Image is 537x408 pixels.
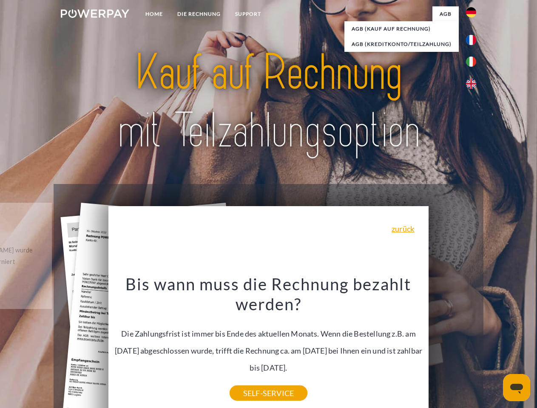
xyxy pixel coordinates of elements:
[466,57,476,67] img: it
[228,6,268,22] a: SUPPORT
[432,6,459,22] a: agb
[503,374,530,401] iframe: Schaltfläche zum Öffnen des Messaging-Fensters
[114,274,424,314] h3: Bis wann muss die Rechnung bezahlt werden?
[466,7,476,17] img: de
[466,35,476,45] img: fr
[81,41,456,163] img: title-powerpay_de.svg
[392,225,414,232] a: zurück
[170,6,228,22] a: DIE RECHNUNG
[466,79,476,89] img: en
[344,37,459,52] a: AGB (Kreditkonto/Teilzahlung)
[61,9,129,18] img: logo-powerpay-white.svg
[114,274,424,393] div: Die Zahlungsfrist ist immer bis Ende des aktuellen Monats. Wenn die Bestellung z.B. am [DATE] abg...
[230,385,307,401] a: SELF-SERVICE
[138,6,170,22] a: Home
[344,21,459,37] a: AGB (Kauf auf Rechnung)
